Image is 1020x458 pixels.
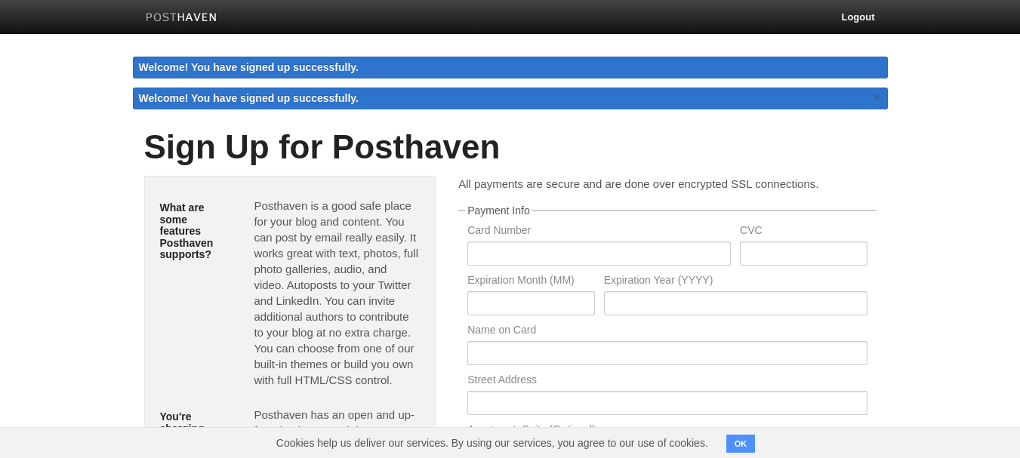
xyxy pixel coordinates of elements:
span: Welcome! You have signed up successfully. [139,92,359,104]
span: Cookies help us deliver our services. By using our services, you agree to our use of cookies. [261,428,723,458]
p: All payments are secure and are done over encrypted SSL connections. [458,176,876,192]
h5: What are some features Posthaven supports? [160,202,232,260]
div: Welcome! You have signed up successfully. [133,57,888,78]
label: Apartment, Suite (Optional) [467,424,867,438]
a: × [871,88,884,106]
h1: Sign Up for Posthaven [144,129,877,165]
label: Street Address [467,374,867,389]
label: CVC [740,225,867,239]
label: Name on Card [467,324,867,339]
label: Expiration Month (MM) [467,275,594,289]
button: OK [726,435,756,453]
legend: Payment Info [465,205,532,216]
h5: You're charging money. Why? [160,411,232,446]
label: Card Number [467,225,731,239]
label: Expiration Year (YYYY) [604,275,867,289]
img: Posthaven-bar [146,13,217,24]
p: Posthaven is a good safe place for your blog and content. You can post by email really easily. It... [254,198,420,388]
